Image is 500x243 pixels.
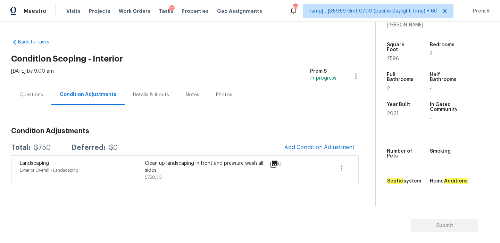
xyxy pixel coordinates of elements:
span: In-progress [310,76,336,81]
em: Additions [444,178,468,184]
span: - [387,188,389,193]
span: Landscaping [20,161,49,166]
span: Properties [182,8,209,15]
h5: Smoking [430,149,451,154]
h5: Home [430,179,468,184]
div: 0 [270,160,304,168]
span: Exterior Overall - Landscaping [20,168,78,172]
div: Photos [216,91,232,98]
div: Details & Inputs [133,91,169,98]
div: [PERSON_NAME] [387,22,444,29]
div: $0 [109,144,118,151]
span: Visits [66,8,81,15]
a: Back to tasks [11,39,78,46]
div: [DATE] by 9:00 am [11,68,54,84]
h5: In Gated Community [430,102,460,112]
div: 12 [169,5,175,12]
h5: Half Bathrooms [430,72,460,82]
div: Questions [19,91,43,98]
h3: Condition Adjustments [11,128,359,135]
span: - [387,163,389,168]
span: Projects [89,8,110,15]
div: Notes [186,91,199,98]
em: Septic [387,178,403,184]
span: Tamp[…]3:59:59 Gmt 0700 (pacific Daylight Time) + 60 [309,8,437,15]
h5: system [387,179,421,184]
span: - [430,86,432,91]
span: Work Orders [119,8,150,15]
h2: Condition Scoping - Interior [11,55,375,62]
h5: Full Bathrooms [387,72,417,82]
span: - [430,188,432,193]
div: Clean up landscaping in front and pressure wash all sides. [145,160,270,174]
div: Prem S [310,68,336,75]
span: Maestro [24,8,47,15]
h5: Year Built [387,102,410,107]
button: Add Condition Adjustment [280,140,359,155]
span: Geo Assignments [217,8,262,15]
h5: Number of Pets [387,149,417,159]
div: 689 [293,4,298,11]
span: Tasks [159,9,173,14]
span: 2021 [387,111,399,116]
h5: Bedrooms [430,42,455,47]
div: Total: [11,144,31,151]
span: Prem S [470,8,490,15]
h5: Square Foot [387,42,417,52]
div: Deferred: [72,144,106,151]
span: - [430,116,432,121]
span: $750.00 [145,175,162,179]
div: $750 [34,144,51,151]
span: - [430,158,432,163]
div: Condition Adjustments [60,91,116,98]
span: Add Condition Adjustment [284,144,355,151]
span: 3 [430,51,433,56]
span: 2596 [387,56,399,61]
span: 2 [387,86,390,91]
